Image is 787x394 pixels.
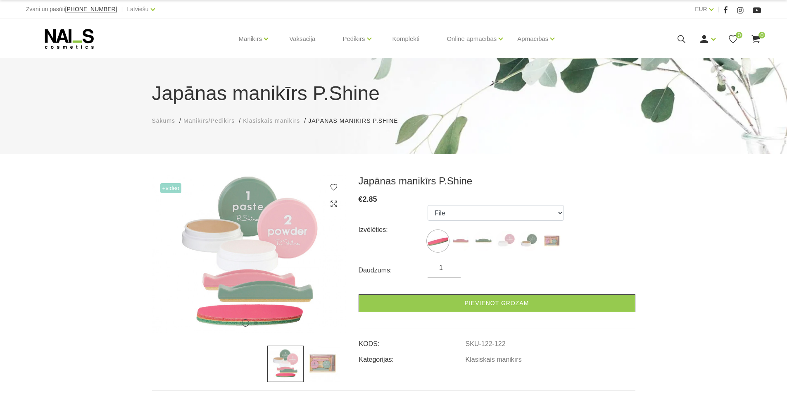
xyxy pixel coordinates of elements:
[450,231,471,251] img: ...
[359,195,363,203] span: €
[359,264,428,277] div: Daudzums:
[239,22,262,55] a: Manikīrs
[267,346,304,382] img: ...
[243,117,300,125] a: Klasiskais manikīrs
[496,231,516,251] img: ...
[121,4,123,14] span: |
[736,32,742,38] span: 0
[152,117,176,125] a: Sākums
[518,231,539,251] img: ...
[160,183,182,193] span: +Video
[127,4,149,14] a: Latviešu
[342,22,365,55] a: Pedikīrs
[359,349,465,365] td: Kategorijas:
[466,340,506,348] a: SKU-122-122
[359,294,635,312] a: Pievienot grozam
[359,333,465,349] td: KODS:
[242,319,249,327] button: 1 of 2
[386,19,426,59] a: Komplekti
[283,19,322,59] a: Vaksācija
[152,79,635,108] h1: Japānas manikīrs P.Shine
[695,4,707,14] a: EUR
[473,231,494,251] img: ...
[152,175,346,333] img: ...
[466,356,522,363] a: Klasiskais manikīrs
[26,4,117,14] div: Zvani un pasūti
[541,231,562,251] img: ...
[308,117,406,125] li: Japānas manikīrs P.Shine
[183,117,235,125] a: Manikīrs/Pedikīrs
[304,346,340,382] img: ...
[447,22,497,55] a: Online apmācības
[363,195,377,203] span: 2.85
[758,32,765,38] span: 0
[359,223,428,236] div: Izvēlēties:
[718,4,719,14] span: |
[243,117,300,124] span: Klasiskais manikīrs
[751,34,761,44] a: 0
[517,22,548,55] a: Apmācības
[152,117,176,124] span: Sākums
[65,6,117,12] a: [PHONE_NUMBER]
[428,231,448,251] img: ...
[183,117,235,124] span: Manikīrs/Pedikīrs
[359,175,635,187] h3: Japānas manikīrs P.Shine
[254,321,258,325] button: 2 of 2
[728,34,738,44] a: 0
